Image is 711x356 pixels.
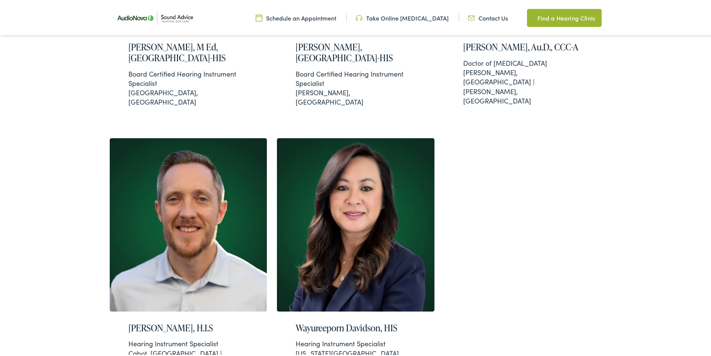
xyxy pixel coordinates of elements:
[128,40,249,62] h2: [PERSON_NAME], M Ed, [GEOGRAPHIC_DATA]-HIS
[296,68,416,105] div: [PERSON_NAME], [GEOGRAPHIC_DATA]
[296,321,416,332] h2: Wayureeporn Davidson, HIS
[296,337,416,347] div: Hearing Instrument Specialist
[356,12,449,21] a: Take Online [MEDICAL_DATA]
[296,40,416,62] h2: [PERSON_NAME], [GEOGRAPHIC_DATA]-HIS
[468,12,508,21] a: Contact Us
[527,12,534,21] img: Map pin icon in a unique green color, indicating location-related features or services.
[128,68,249,105] div: [GEOGRAPHIC_DATA], [GEOGRAPHIC_DATA]
[128,68,249,86] div: Board Certified Hearing Instrument Specialist
[468,12,475,21] img: Icon representing mail communication in a unique green color, indicative of contact or communicat...
[128,321,249,332] h2: [PERSON_NAME], H.I.S
[463,57,583,104] div: [PERSON_NAME], [GEOGRAPHIC_DATA] | [PERSON_NAME], [GEOGRAPHIC_DATA]
[256,12,262,21] img: Calendar icon in a unique green color, symbolizing scheduling or date-related features.
[356,12,362,21] img: Headphone icon in a unique green color, suggesting audio-related services or features.
[463,40,583,51] h2: [PERSON_NAME], Au.D., CCC-A
[256,12,336,21] a: Schedule an Appointment
[527,7,602,25] a: Find a Hearing Clinic
[296,68,416,86] div: Board Certified Hearing Instrument Specialist
[463,57,583,66] div: Doctor of [MEDICAL_DATA]
[128,337,249,347] div: Hearing Instrument Specialist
